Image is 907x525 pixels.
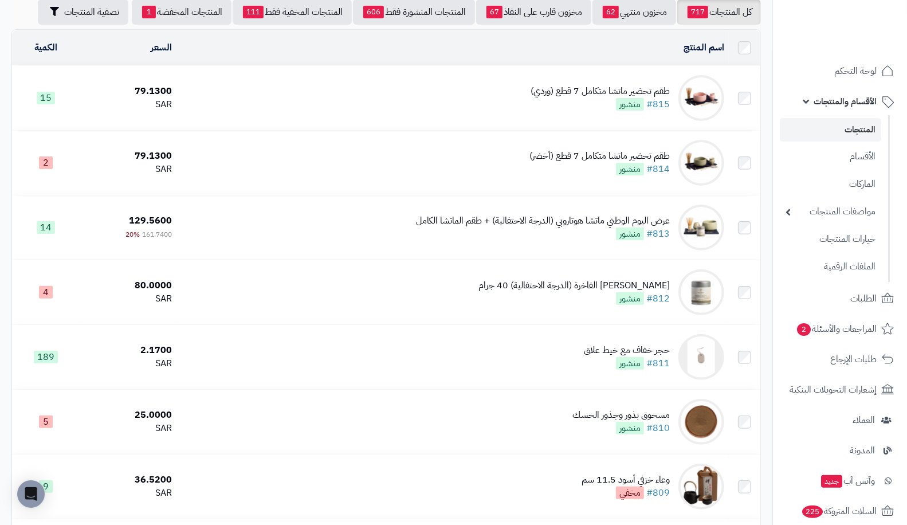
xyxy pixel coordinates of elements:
span: 717 [688,6,708,18]
span: السلات المتروكة [801,503,877,519]
img: طقم تحضير ماتشا متكامل 7 قطع (وردي) [678,75,724,121]
a: #813 [646,227,670,241]
span: الأقسام والمنتجات [814,93,877,109]
span: طلبات الإرجاع [830,351,877,367]
span: 4 [39,286,53,299]
div: 36.5200 [84,473,172,487]
div: 79.1300 [84,150,172,163]
div: SAR [84,357,172,370]
span: 9 [39,480,53,493]
div: SAR [84,292,172,305]
a: المدونة [780,437,900,464]
span: المدونة [850,442,875,459]
a: طلبات الإرجاع [780,346,900,373]
span: المراجعات والأسئلة [796,321,877,337]
a: إشعارات التحويلات البنكية [780,376,900,403]
a: لوحة التحكم [780,57,900,85]
span: 2 [39,156,53,169]
div: مسحوق بذور وجذور الحسك [572,409,670,422]
img: طقم تحضير ماتشا متكامل 7 قطع (أخضر) [678,140,724,186]
span: 111 [243,6,264,18]
img: وعاء خزفي أسود 11.5 سم [678,464,724,510]
span: 62 [603,6,619,18]
div: 79.1300 [84,85,172,98]
a: #812 [646,292,670,305]
div: 2.1700 [84,344,172,357]
span: 225 [802,506,823,518]
a: وآتس آبجديد [780,467,900,495]
div: وعاء خزفي أسود 11.5 سم [582,473,670,487]
a: #811 [646,356,670,370]
a: السلات المتروكة225 [780,497,900,525]
span: تصفية المنتجات [64,5,119,19]
div: 80.0000 [84,279,172,292]
div: 25.0000 [84,409,172,422]
a: المنتجات [780,118,881,142]
span: منشور [616,98,644,111]
a: الطلبات [780,285,900,312]
span: جديد [821,475,842,488]
span: 161.7400 [142,229,172,240]
span: لوحة التحكم [834,63,877,79]
span: منشور [616,422,644,434]
span: 189 [34,351,58,363]
a: #809 [646,486,670,500]
img: logo-2.png [829,29,896,53]
span: إشعارات التحويلات البنكية [790,382,877,398]
a: مواصفات المنتجات [780,199,881,224]
a: السعر [151,41,172,54]
a: #814 [646,162,670,176]
a: المراجعات والأسئلة2 [780,315,900,343]
a: الكمية [34,41,57,54]
a: #815 [646,97,670,111]
img: عرض اليوم الوطني ماتشا هوتاروبي (الدرجة الاحتفالية) + طقم الماتشا الكامل [678,205,724,250]
div: SAR [84,98,172,111]
span: منشور [616,357,644,370]
span: 129.5600 [129,214,172,228]
span: 20% [125,229,140,240]
span: 1 [142,6,156,18]
span: 606 [363,6,384,18]
span: منشور [616,228,644,240]
span: وآتس آب [820,473,875,489]
span: 5 [39,416,53,428]
a: الماركات [780,172,881,197]
div: SAR [84,422,172,435]
span: 67 [486,6,502,18]
span: 2 [797,323,811,336]
img: ماتشا هوتاروبي الفاخرة (الدرجة الاحتفالية) 40 جرام [678,269,724,315]
div: حجر خفاف مع خيط علاق [584,344,670,357]
div: SAR [84,487,172,500]
span: 15 [37,92,55,104]
img: حجر خفاف مع خيط علاق [678,334,724,380]
img: مسحوق بذور وجذور الحسك [678,399,724,445]
span: منشور [616,163,644,175]
a: #810 [646,421,670,435]
div: عرض اليوم الوطني ماتشا هوتاروبي (الدرجة الاحتفالية) + طقم الماتشا الكامل [416,214,670,228]
a: العملاء [780,406,900,434]
a: خيارات المنتجات [780,227,881,252]
span: 14 [37,221,55,234]
div: طقم تحضير ماتشا متكامل 7 قطع (وردي) [531,85,670,98]
span: العملاء [853,412,875,428]
span: منشور [616,292,644,305]
span: مخفي [616,487,644,499]
span: الطلبات [850,291,877,307]
div: طقم تحضير ماتشا متكامل 7 قطع (أخضر) [529,150,670,163]
div: [PERSON_NAME] الفاخرة (الدرجة الاحتفالية) 40 جرام [478,279,670,292]
div: SAR [84,163,172,176]
div: Open Intercom Messenger [17,480,45,508]
a: اسم المنتج [684,41,724,54]
a: الأقسام [780,144,881,169]
a: الملفات الرقمية [780,254,881,279]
